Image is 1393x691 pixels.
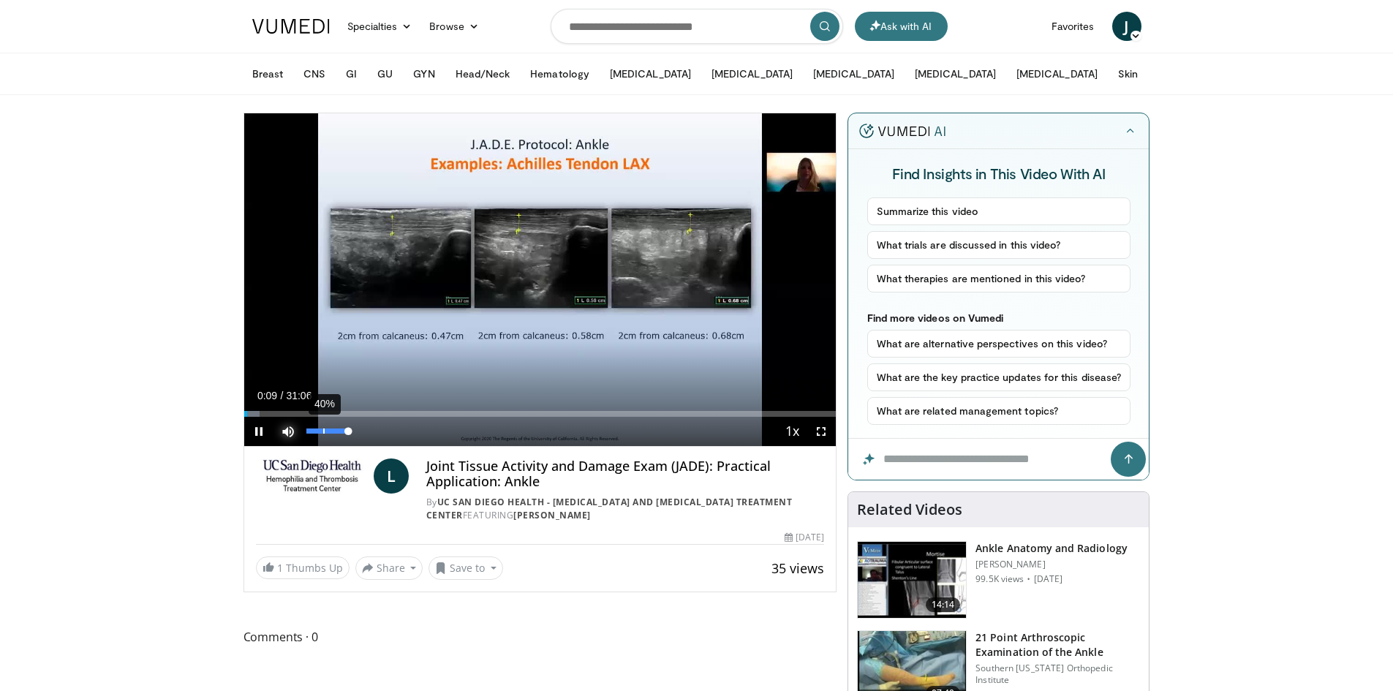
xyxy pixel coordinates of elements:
[551,9,843,44] input: Search topics, interventions
[859,124,945,138] img: vumedi-ai-logo.v2.svg
[867,197,1131,225] button: Summarize this video
[1008,59,1106,88] button: [MEDICAL_DATA]
[256,458,368,494] img: UC San Diego Health - Hemophilia and Thrombosis Treatment Center
[1043,12,1103,41] a: Favorites
[785,531,824,544] div: [DATE]
[244,627,837,646] span: Comments 0
[848,439,1149,480] input: Question for the AI
[975,573,1024,585] p: 99.5K views
[975,559,1128,570] p: [PERSON_NAME]
[855,12,948,41] button: Ask with AI
[975,541,1128,556] h3: Ankle Anatomy and Radiology
[281,390,284,401] span: /
[867,231,1131,259] button: What trials are discussed in this video?
[374,458,409,494] a: L
[867,397,1131,425] button: What are related management topics?
[1109,59,1147,88] button: Skin
[369,59,401,88] button: GU
[426,496,793,521] a: UC San Diego Health - [MEDICAL_DATA] and [MEDICAL_DATA] Treatment Center
[975,630,1140,660] h3: 21 Point Arthroscopic Examination of the Ankle
[703,59,801,88] button: [MEDICAL_DATA]
[867,330,1131,358] button: What are alternative perspectives on this video?
[807,417,836,446] button: Fullscreen
[404,59,443,88] button: GYN
[257,390,277,401] span: 0:09
[426,496,824,522] div: By FEATURING
[355,556,423,580] button: Share
[447,59,519,88] button: Head/Neck
[420,12,488,41] a: Browse
[857,501,962,518] h4: Related Videos
[867,363,1131,391] button: What are the key practice updates for this disease?
[337,59,366,88] button: GI
[513,509,591,521] a: [PERSON_NAME]
[244,417,273,446] button: Pause
[306,428,348,434] div: Volume Level
[273,417,303,446] button: Mute
[906,59,1005,88] button: [MEDICAL_DATA]
[244,113,837,447] video-js: Video Player
[804,59,903,88] button: [MEDICAL_DATA]
[339,12,421,41] a: Specialties
[867,265,1131,292] button: What therapies are mentioned in this video?
[1027,573,1030,585] div: ·
[426,458,824,490] h4: Joint Tissue Activity and Damage Exam (JADE): Practical Application: Ankle
[244,411,837,417] div: Progress Bar
[1112,12,1141,41] a: J
[857,541,1140,619] a: 14:14 Ankle Anatomy and Radiology [PERSON_NAME] 99.5K views · [DATE]
[777,417,807,446] button: Playback Rate
[771,559,824,577] span: 35 views
[867,164,1131,183] h4: Find Insights in This Video With AI
[252,19,330,34] img: VuMedi Logo
[256,556,350,579] a: 1 Thumbs Up
[1034,573,1063,585] p: [DATE]
[867,311,1131,324] p: Find more videos on Vumedi
[244,59,292,88] button: Breast
[277,561,283,575] span: 1
[601,59,700,88] button: [MEDICAL_DATA]
[295,59,334,88] button: CNS
[521,59,598,88] button: Hematology
[858,542,966,618] img: d079e22e-f623-40f6-8657-94e85635e1da.150x105_q85_crop-smart_upscale.jpg
[429,556,503,580] button: Save to
[975,662,1140,686] p: Southern [US_STATE] Orthopedic Institute
[926,597,961,612] span: 14:14
[286,390,312,401] span: 31:06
